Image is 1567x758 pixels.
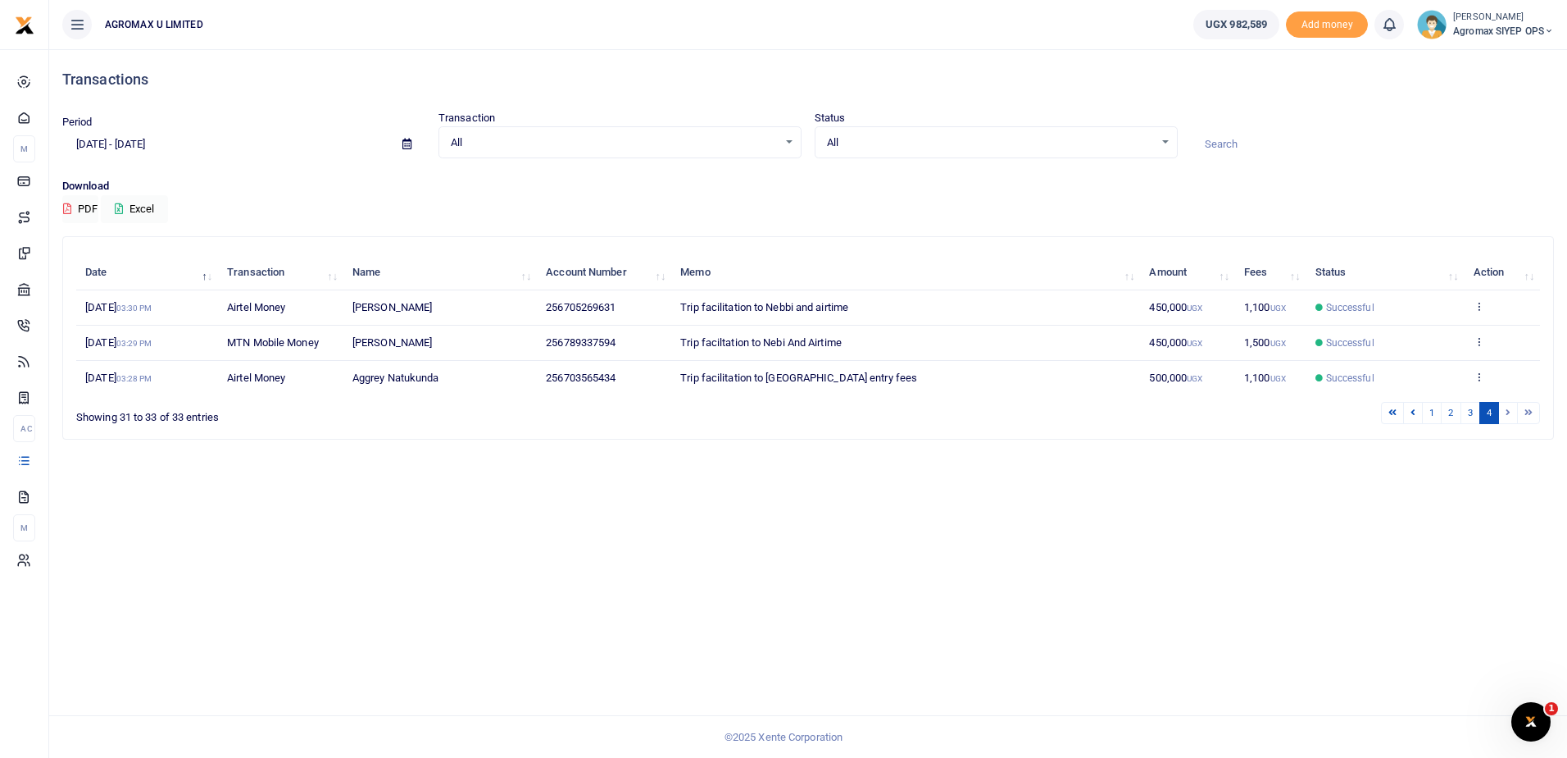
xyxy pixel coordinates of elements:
[85,301,152,313] span: [DATE]
[116,304,152,313] small: 03:30 PM
[62,195,98,223] button: PDF
[1187,304,1202,313] small: UGX
[1270,374,1286,383] small: UGX
[76,400,679,426] div: Showing 31 to 33 of 33 entries
[227,301,285,313] span: Airtel Money
[1191,130,1554,158] input: Search
[1193,10,1279,39] a: UGX 982,589
[1460,402,1480,424] a: 3
[1464,255,1540,290] th: Action: activate to sort column ascending
[671,255,1140,290] th: Memo: activate to sort column ascending
[1149,301,1202,313] span: 450,000
[1149,336,1202,349] span: 450,000
[1244,336,1286,349] span: 1,500
[827,135,1154,151] span: All
[1149,372,1202,384] span: 500,000
[1235,255,1306,290] th: Fees: activate to sort column ascending
[1244,372,1286,384] span: 1,100
[15,18,34,30] a: logo-small logo-large logo-large
[1326,336,1374,350] span: Successful
[1326,300,1374,315] span: Successful
[101,195,168,223] button: Excel
[352,372,439,384] span: Aggrey Natukunda
[1286,17,1368,30] a: Add money
[13,514,35,541] li: M
[1417,10,1554,39] a: profile-user [PERSON_NAME] Agromax SIYEP OPS
[451,135,778,151] span: All
[1453,11,1554,25] small: [PERSON_NAME]
[13,415,35,442] li: Ac
[1187,10,1286,39] li: Wallet ballance
[1206,16,1267,33] span: UGX 982,589
[1187,374,1202,383] small: UGX
[62,178,1554,195] p: Download
[1453,24,1554,39] span: Agromax SIYEP OPS
[680,336,842,349] span: Trip faciltation to Nebi And Airtime
[1326,371,1374,386] span: Successful
[1545,702,1558,715] span: 1
[1244,301,1286,313] span: 1,100
[352,301,432,313] span: [PERSON_NAME]
[1479,402,1499,424] a: 4
[62,114,93,130] label: Period
[98,17,210,32] span: AGROMAX U LIMITED
[1441,402,1460,424] a: 2
[1417,10,1447,39] img: profile-user
[1286,11,1368,39] span: Add money
[85,372,152,384] span: [DATE]
[352,336,432,349] span: [PERSON_NAME]
[546,336,615,349] span: 256789337594
[116,374,152,383] small: 03:28 PM
[1140,255,1235,290] th: Amount: activate to sort column ascending
[116,339,152,348] small: 03:29 PM
[1511,702,1551,742] iframe: Intercom live chat
[1187,339,1202,348] small: UGX
[1270,304,1286,313] small: UGX
[1286,11,1368,39] li: Toup your wallet
[537,255,671,290] th: Account Number: activate to sort column ascending
[1422,402,1442,424] a: 1
[15,16,34,35] img: logo-small
[1270,339,1286,348] small: UGX
[1306,255,1464,290] th: Status: activate to sort column ascending
[85,336,152,349] span: [DATE]
[546,372,615,384] span: 256703565434
[438,110,495,126] label: Transaction
[62,71,1554,89] h4: Transactions
[680,372,917,384] span: Trip facilitation to [GEOGRAPHIC_DATA] entry fees
[546,301,615,313] span: 256705269631
[343,255,537,290] th: Name: activate to sort column ascending
[227,336,319,349] span: MTN Mobile Money
[680,301,848,313] span: Trip facilitation to Nebbi and airtime
[218,255,343,290] th: Transaction: activate to sort column ascending
[13,135,35,162] li: M
[815,110,846,126] label: Status
[76,255,218,290] th: Date: activate to sort column descending
[62,130,389,158] input: select period
[227,372,285,384] span: Airtel Money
